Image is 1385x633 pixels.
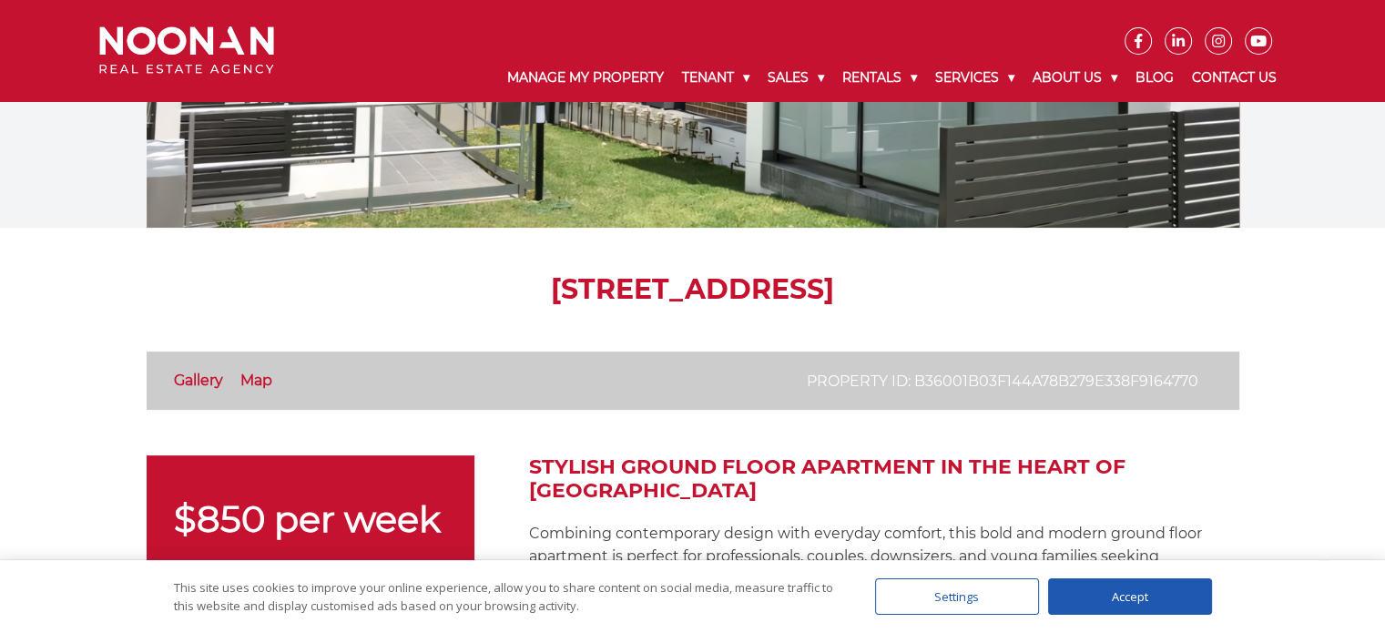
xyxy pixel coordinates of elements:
a: Manage My Property [498,55,673,101]
p: Property ID: b36001b03f144a78b279e338f9164770 [807,370,1198,393]
a: Rentals [833,55,926,101]
a: About Us [1023,55,1126,101]
img: Noonan Real Estate Agency [99,26,274,75]
a: Gallery [174,372,223,389]
p: $850 per week [174,501,447,537]
a: Blog [1126,55,1183,101]
a: Sales [759,55,833,101]
div: This site uses cookies to improve your online experience, allow you to share content on social me... [174,578,839,615]
div: Settings [875,578,1039,615]
a: Tenant [673,55,759,101]
h1: [STREET_ADDRESS] [147,273,1239,306]
h2: Stylish Ground Floor Apartment in the Heart of [GEOGRAPHIC_DATA] [529,455,1239,504]
div: Accept [1048,578,1212,615]
p: Combining contemporary design with everyday comfort, this bold and modern ground floor apartment ... [529,522,1239,590]
a: Contact Us [1183,55,1286,101]
a: Services [926,55,1023,101]
a: Map [240,372,272,389]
